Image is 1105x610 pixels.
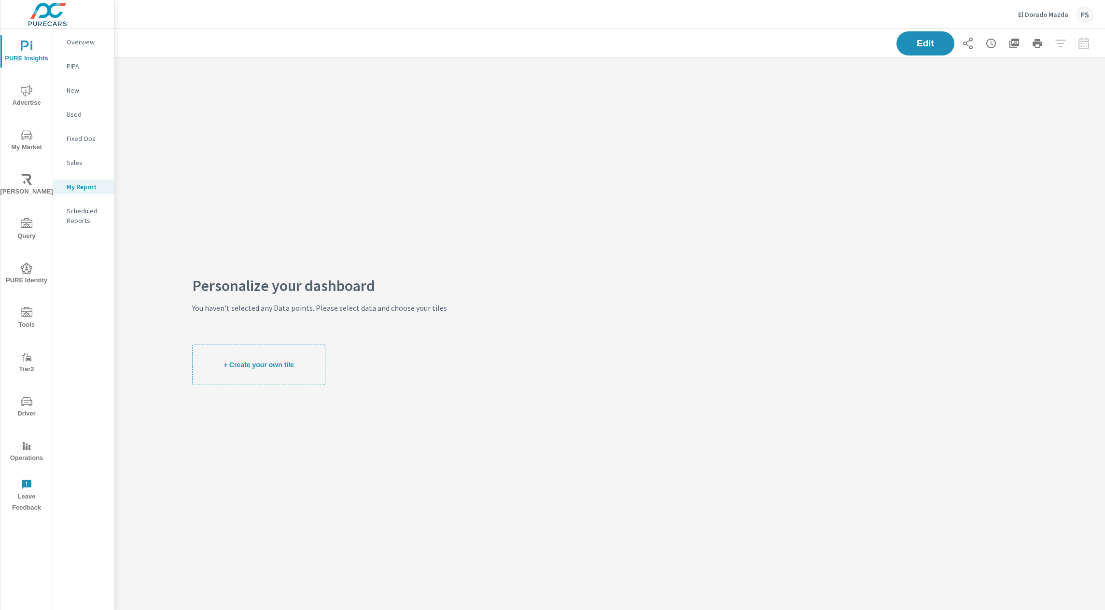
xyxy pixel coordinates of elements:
div: FS [1076,6,1093,23]
p: Sales [67,158,107,167]
button: Edit [896,31,954,55]
div: Fixed Ops [53,131,114,146]
span: Tools [3,307,50,331]
span: [PERSON_NAME] [3,174,50,197]
span: Driver [3,396,50,419]
span: Query [3,218,50,242]
p: PIPA [67,61,107,71]
button: "Export Report to PDF" [1005,34,1024,53]
p: El Dorado Mazda [1018,10,1068,19]
button: + Create your own tile [192,345,325,385]
div: Scheduled Reports [53,204,114,228]
span: Tier2 [3,351,50,375]
div: New [53,83,114,97]
span: Personalize your dashboard [192,281,447,302]
span: Advertise [3,85,50,109]
div: My Report [53,180,114,194]
p: Scheduled Reports [67,206,107,225]
p: Used [67,110,107,119]
span: Leave Feedback [3,479,50,513]
div: Used [53,107,114,122]
span: My Market [3,129,50,153]
span: PURE Identity [3,263,50,286]
div: Sales [53,155,114,170]
button: Print Report [1028,34,1047,53]
p: My Report [67,182,107,192]
span: You haven't selected any Data points. Please select data and choose your tiles [192,302,447,345]
p: Overview [67,37,107,47]
span: Operations [3,440,50,464]
button: Share Report [958,34,978,53]
div: PIPA [53,59,114,73]
div: Overview [53,35,114,49]
p: Fixed Ops [67,134,107,143]
span: Edit [906,39,945,48]
div: nav menu [0,29,53,517]
p: New [67,85,107,95]
span: PURE Insights [3,41,50,64]
span: + Create your own tile [224,360,294,369]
